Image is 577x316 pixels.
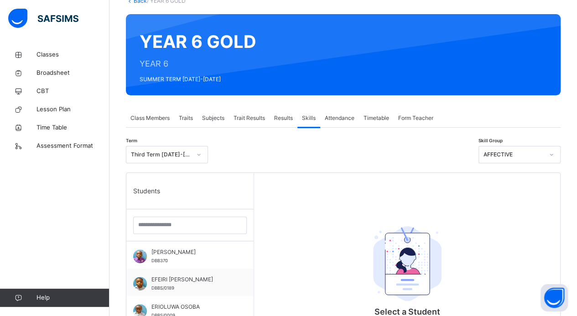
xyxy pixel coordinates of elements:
[151,258,168,263] span: DBB370
[478,138,503,143] span: Skill Group
[302,114,316,122] span: Skills
[364,114,389,122] span: Timetable
[541,284,568,311] button: Open asap
[151,285,174,290] span: DBBS/0189
[325,114,354,122] span: Attendance
[8,9,78,28] img: safsims
[36,68,109,78] span: Broadsheet
[151,303,233,311] span: ERIOLUWA OSOBA
[36,50,109,59] span: Classes
[202,114,224,122] span: Subjects
[130,114,170,122] span: Class Members
[151,275,233,284] span: EFEIRI [PERSON_NAME]
[36,105,109,114] span: Lesson Plan
[133,277,147,290] img: DBBS_0189.png
[234,114,265,122] span: Trait Results
[36,123,109,132] span: Time Table
[36,87,109,96] span: CBT
[483,150,544,159] div: AFFECTIVE
[140,75,256,83] span: SUMMER TERM [DATE]-[DATE]
[316,201,499,219] div: Select a Student
[126,138,137,143] span: Term
[36,141,109,150] span: Assessment Format
[36,293,109,302] span: Help
[133,249,147,263] img: DBB370.png
[151,248,233,256] span: [PERSON_NAME]
[179,114,193,122] span: Traits
[131,150,191,159] div: Third Term [DATE]-[DATE]
[398,114,433,122] span: Form Teacher
[373,226,442,301] img: student.207b5acb3037b72b59086e8b1a17b1d0.svg
[133,186,160,196] span: Students
[274,114,293,122] span: Results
